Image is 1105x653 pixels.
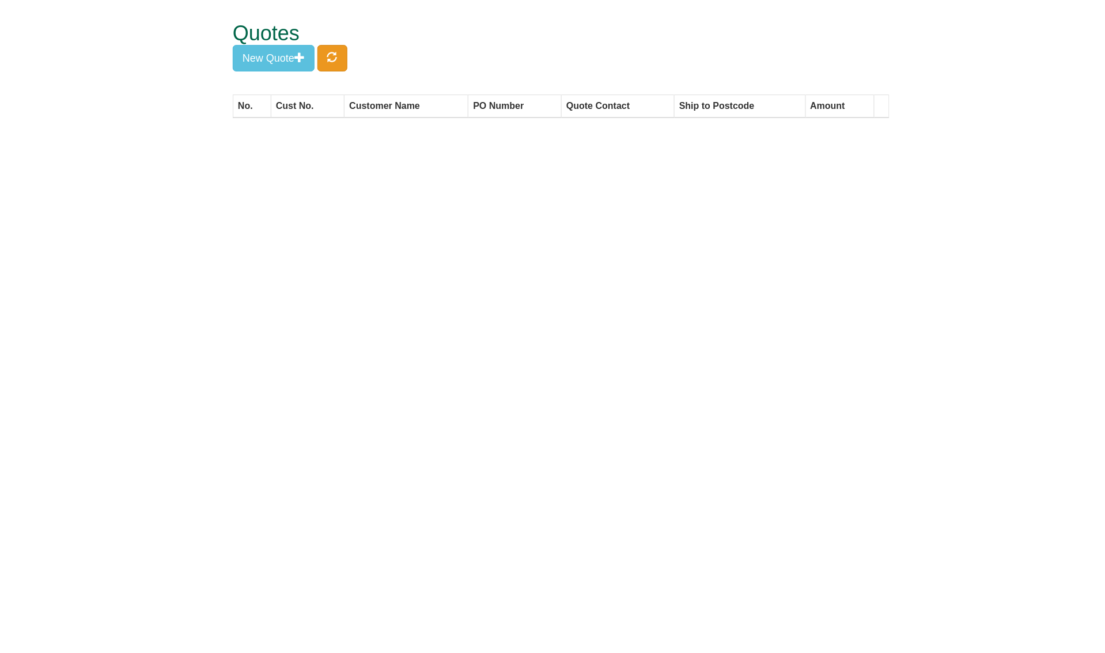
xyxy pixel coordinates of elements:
th: Cust No. [271,95,344,118]
th: Quote Contact [562,95,675,118]
h1: Quotes [233,22,846,45]
th: PO Number [468,95,562,118]
th: Customer Name [345,95,468,118]
th: Amount [805,95,874,118]
th: Ship to Postcode [675,95,805,118]
button: New Quote [233,45,315,71]
th: No. [233,95,271,118]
